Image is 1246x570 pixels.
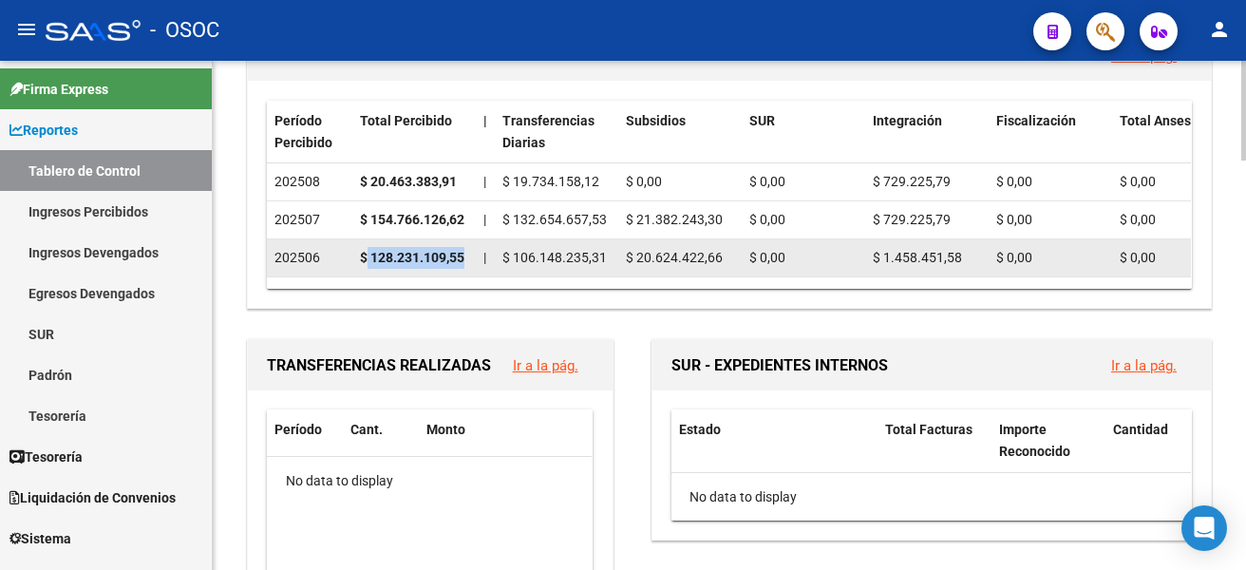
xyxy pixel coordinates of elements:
div: Open Intercom Messenger [1181,505,1227,551]
span: Total Anses [1120,113,1191,128]
datatable-header-cell: SUR [742,101,865,163]
datatable-header-cell: Integración [865,101,989,163]
a: Ir a la pág. [1111,357,1177,374]
span: $ 0,00 [626,174,662,189]
button: Ir a la pág. [1096,348,1192,383]
span: Firma Express [9,79,108,100]
datatable-header-cell: Total Facturas [878,409,991,472]
button: Ir a la pág. [498,348,594,383]
span: $ 132.654.657,53 [502,212,607,227]
div: 202505 [274,285,345,307]
span: Liquidación de Convenios [9,487,176,508]
span: $ 0,00 [1120,212,1156,227]
span: Monto [426,422,465,437]
span: TRANSFERENCIAS REALIZADAS [267,356,491,374]
div: 202508 [274,171,345,193]
span: | [483,212,486,227]
mat-icon: menu [15,18,38,41]
span: $ 0,00 [749,288,785,303]
span: $ 0,00 [996,288,1032,303]
strong: $ 154.766.126,62 [360,212,464,227]
span: | [483,174,486,189]
span: $ 0,00 [873,288,909,303]
span: Cantidad [1113,422,1168,437]
span: $ 729.225,79 [873,174,951,189]
span: $ 0,00 [1120,250,1156,265]
span: $ 0,00 [749,174,785,189]
datatable-header-cell: Importe Reconocido [991,409,1105,472]
span: Estado [679,422,721,437]
span: $ 0,00 [749,250,785,265]
span: Período Percibido [274,113,332,150]
datatable-header-cell: Estado [671,409,878,472]
span: $ 0,00 [749,212,785,227]
span: INGRESOS PERCIBIDOS HISTORICOS [267,47,521,65]
span: $ 0,00 [996,212,1032,227]
span: | [483,288,486,303]
span: Tesorería [9,446,83,467]
span: Período [274,422,322,437]
span: $ 91.044.309,95 [502,288,599,303]
span: $ 0,00 [1120,174,1156,189]
a: Ir a la pág. [513,357,578,374]
datatable-header-cell: Cant. [343,409,419,450]
span: $ 21.382.243,30 [626,212,723,227]
span: SUR [749,113,775,128]
datatable-header-cell: Fiscalización [989,101,1112,163]
datatable-header-cell: Cantidad [1105,409,1191,472]
datatable-header-cell: Total Percibido [352,101,476,163]
span: $ 0,00 [1120,288,1156,303]
div: 202507 [274,209,345,231]
span: | [483,113,487,128]
span: $ 0,00 [996,174,1032,189]
datatable-header-cell: Total Anses [1112,101,1236,163]
span: | [483,250,486,265]
span: Sistema [9,528,71,549]
span: $ 20.624.422,66 [626,250,723,265]
span: - OSOC [150,9,219,51]
strong: $ 128.231.109,55 [360,250,464,265]
datatable-header-cell: Subsidios [618,101,742,163]
datatable-header-cell: | [476,101,495,163]
div: No data to display [267,457,592,504]
div: 202506 [274,247,345,269]
span: $ 729.225,79 [873,212,951,227]
span: Reportes [9,120,78,141]
span: $ 18.748.043,49 [626,288,723,303]
strong: $ 109.792.353,44 [360,288,464,303]
mat-icon: person [1208,18,1231,41]
span: Total Facturas [885,422,972,437]
datatable-header-cell: Transferencias Diarias [495,101,618,163]
datatable-header-cell: Período Percibido [267,101,352,163]
span: $ 19.734.158,12 [502,174,599,189]
span: Importe Reconocido [999,422,1070,459]
span: Subsidios [626,113,686,128]
div: No data to display [671,473,1191,521]
span: Integración [873,113,942,128]
span: $ 0,00 [996,250,1032,265]
span: SUR - EXPEDIENTES INTERNOS [671,356,888,374]
datatable-header-cell: Monto [419,409,577,450]
span: Total Percibido [360,113,452,128]
strong: $ 20.463.383,91 [360,174,457,189]
datatable-header-cell: Período [267,409,343,450]
span: $ 106.148.235,31 [502,250,607,265]
span: Transferencias Diarias [502,113,595,150]
span: Cant. [350,422,383,437]
span: Fiscalización [996,113,1076,128]
span: $ 1.458.451,58 [873,250,962,265]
